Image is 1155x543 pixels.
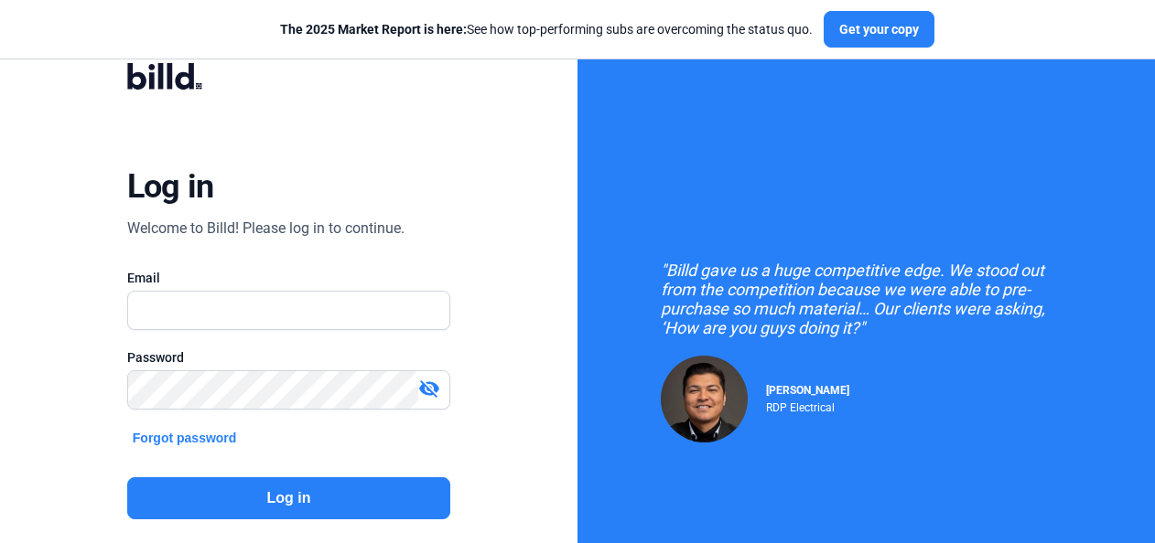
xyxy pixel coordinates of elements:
[418,378,440,399] mat-icon: visibility_off
[766,397,849,414] div: RDP Electrical
[127,269,450,287] div: Email
[280,22,467,37] span: The 2025 Market Report is here:
[127,348,450,367] div: Password
[661,356,748,442] img: Raul Pacheco
[766,384,849,397] span: [PERSON_NAME]
[824,11,934,48] button: Get your copy
[661,261,1073,337] div: "Billd gave us a huge competitive edge. We stood out from the competition because we were able to...
[127,166,214,207] div: Log in
[127,477,450,519] button: Log in
[280,20,813,38] div: See how top-performing subs are overcoming the status quo.
[127,428,243,448] button: Forgot password
[127,218,405,240] div: Welcome to Billd! Please log in to continue.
